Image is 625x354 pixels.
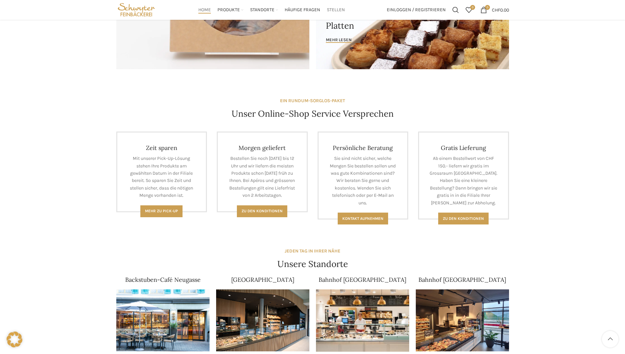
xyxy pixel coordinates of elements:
p: Sie sind nicht sicher, welche Mengen Sie bestellen sollen und was gute Kombinationen sind? Wir be... [328,155,398,207]
a: Backstuben-Café Neugasse [125,276,201,283]
p: Mit unserer Pick-Up-Lösung stehen Ihre Produkte am gewählten Datum in der Filiale bereit. So spar... [127,155,196,199]
h4: Persönliche Beratung [328,144,398,152]
span: Zu den konditionen [443,216,484,221]
a: [GEOGRAPHIC_DATA] [231,276,294,283]
strong: EIN RUNDUM-SORGLOS-PAKET [280,98,345,103]
a: Standorte [250,3,278,16]
a: 0 [462,3,475,16]
a: 0 CHF0.00 [477,3,512,16]
h4: Morgen geliefert [228,144,297,152]
a: Häufige Fragen [285,3,320,16]
div: Meine Wunschliste [462,3,475,16]
a: Bahnhof [GEOGRAPHIC_DATA] [418,276,506,283]
a: Produkte [217,3,243,16]
a: Site logo [116,7,157,12]
span: Stellen [327,7,345,13]
span: Einloggen / Registrieren [387,8,446,12]
a: Home [198,3,211,16]
span: Mehr zu Pick-Up [145,209,178,213]
span: 0 [470,5,475,10]
div: Main navigation [160,3,383,16]
p: Ab einem Bestellwert von CHF 150.- liefern wir gratis im Grossraum [GEOGRAPHIC_DATA]. Haben Sie e... [429,155,498,207]
a: Kontakt aufnehmen [338,213,388,224]
span: Standorte [250,7,274,13]
a: Mehr zu Pick-Up [140,205,183,217]
a: Zu den Konditionen [237,205,287,217]
h4: Unser Online-Shop Service Versprechen [232,108,394,120]
span: Zu den Konditionen [241,209,283,213]
a: Einloggen / Registrieren [384,3,449,16]
h4: Gratis Lieferung [429,144,498,152]
a: Stellen [327,3,345,16]
div: JEDEN TAG IN IHRER NÄHE [285,248,340,255]
span: 0 [485,5,490,10]
h4: Zeit sparen [127,144,196,152]
h4: Unsere Standorte [277,258,348,270]
span: Home [198,7,211,13]
a: Scroll to top button [602,331,618,347]
span: Häufige Fragen [285,7,320,13]
a: Zu den konditionen [438,213,489,224]
a: Bahnhof [GEOGRAPHIC_DATA] [319,276,406,283]
bdi: 0.00 [492,7,509,13]
span: CHF [492,7,500,13]
p: Bestellen Sie noch [DATE] bis 12 Uhr und wir liefern die meisten Produkte schon [DATE] früh zu Ih... [228,155,297,199]
span: Kontakt aufnehmen [342,216,384,221]
span: Produkte [217,7,240,13]
a: Suchen [449,3,462,16]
